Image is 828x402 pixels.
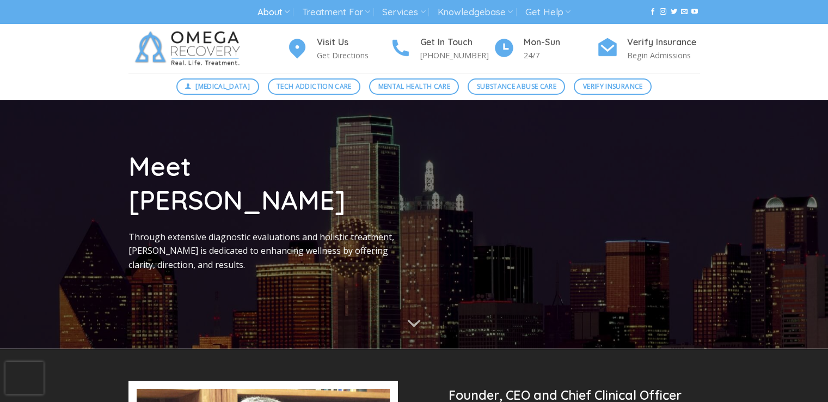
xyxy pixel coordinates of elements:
iframe: reCAPTCHA [5,362,44,394]
a: About [257,2,290,22]
img: Omega Recovery [128,24,251,73]
p: Begin Admissions [627,49,700,62]
a: Treatment For [302,2,370,22]
a: Follow on YouTube [691,8,698,16]
span: Verify Insurance [583,81,643,92]
p: [PHONE_NUMBER] [420,49,493,62]
a: Visit Us Get Directions [286,35,390,62]
a: Mental Health Care [369,78,459,95]
p: 24/7 [524,49,597,62]
a: Get In Touch [PHONE_NUMBER] [390,35,493,62]
a: Follow on Twitter [671,8,677,16]
a: Services [382,2,425,22]
a: Send us an email [681,8,688,16]
h4: Verify Insurance [627,35,700,50]
button: Scroll for more [394,310,435,338]
a: Knowledgebase [438,2,513,22]
span: [MEDICAL_DATA] [195,81,250,92]
span: Mental Health Care [378,81,450,92]
a: Get Help [525,2,571,22]
a: Verify Insurance Begin Admissions [597,35,700,62]
a: Tech Addiction Care [268,78,361,95]
h1: Meet [PERSON_NAME] [128,149,406,217]
p: Through extensive diagnostic evaluations and holistic treatment, [PERSON_NAME] is dedicated to en... [128,230,406,272]
h4: Visit Us [317,35,390,50]
span: Tech Addiction Care [277,81,352,92]
a: Substance Abuse Care [468,78,565,95]
a: [MEDICAL_DATA] [176,78,259,95]
a: Follow on Facebook [649,8,656,16]
h4: Get In Touch [420,35,493,50]
a: Verify Insurance [574,78,652,95]
p: Get Directions [317,49,390,62]
span: Substance Abuse Care [477,81,556,92]
h4: Mon-Sun [524,35,597,50]
a: Follow on Instagram [660,8,666,16]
